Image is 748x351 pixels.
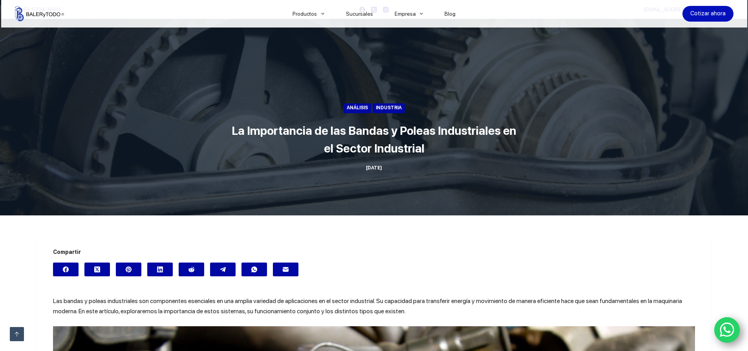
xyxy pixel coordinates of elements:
[344,103,371,113] a: Análisis
[179,263,204,276] a: Reddit
[241,263,267,276] a: WhatsApp
[714,317,740,343] a: WhatsApp
[227,122,521,157] h1: La Importancia de las Bandas y Poleas Industriales en el Sector Industrial
[84,263,110,276] a: X (Twitter)
[15,6,64,21] img: Balerytodo
[53,248,695,257] span: Compartir
[373,103,405,113] a: Industria
[147,263,173,276] a: LinkedIn
[53,263,79,276] a: Facebook
[53,297,682,315] span: Las bandas y poleas industriales son componentes esenciales en una amplia variedad de aplicacione...
[682,6,733,22] a: Cotizar ahora
[116,263,141,276] a: Pinterest
[273,263,298,276] a: Correo electrónico
[210,263,236,276] a: Telegram
[366,165,382,171] time: [DATE]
